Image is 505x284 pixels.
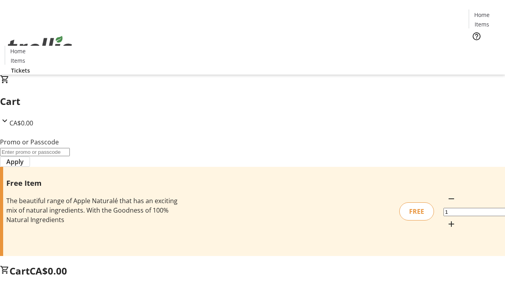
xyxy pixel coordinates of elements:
a: Items [469,20,494,28]
span: CA$0.00 [30,264,67,277]
a: Home [469,11,494,19]
button: Increment by one [443,216,459,232]
a: Tickets [5,66,36,75]
a: Items [5,56,30,65]
span: Items [11,56,25,65]
img: Orient E2E Organization d5sCwGF6H7's Logo [5,27,75,67]
span: Home [10,47,26,55]
span: CA$0.00 [9,119,33,127]
span: Home [474,11,490,19]
span: Tickets [475,46,494,54]
button: Decrement by one [443,191,459,207]
span: Items [475,20,489,28]
div: FREE [399,202,434,220]
button: Help [469,28,484,44]
div: The beautiful range of Apple Naturalé that has an exciting mix of natural ingredients. With the G... [6,196,179,224]
span: Apply [6,157,24,166]
a: Tickets [469,46,500,54]
span: Tickets [11,66,30,75]
a: Home [5,47,30,55]
h3: Free Item [6,177,179,189]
